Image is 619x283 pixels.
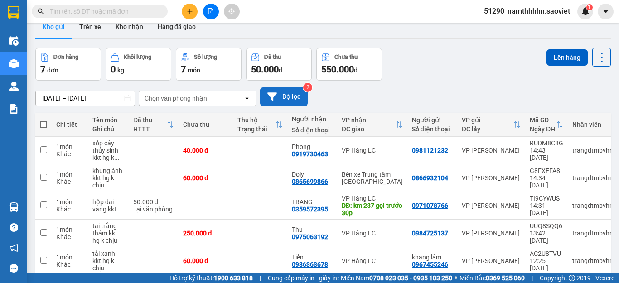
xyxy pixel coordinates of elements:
[334,54,358,60] div: Chưa thu
[181,64,186,75] span: 7
[462,116,513,124] div: VP gửi
[183,230,228,237] div: 250.000 đ
[228,8,235,14] span: aim
[292,171,333,178] div: Doly
[316,48,382,81] button: Chưa thu550.000đ
[50,6,157,16] input: Tìm tên, số ĐT hoặc mã đơn
[10,223,18,232] span: question-circle
[38,8,44,14] span: search
[455,276,457,280] span: ⚪️
[459,273,525,283] span: Miền Bắc
[462,202,521,209] div: VP [PERSON_NAME]
[292,226,333,233] div: Thu
[53,54,78,60] div: Đơn hàng
[369,274,452,282] strong: 0708 023 035 - 0935 103 250
[56,233,83,240] div: Khác
[56,171,83,178] div: 1 món
[9,82,19,91] img: warehouse-icon
[462,147,521,154] div: VP [PERSON_NAME]
[412,147,448,154] div: 0981121232
[224,4,240,19] button: aim
[462,125,513,133] div: ĐC lấy
[588,4,591,10] span: 1
[117,67,124,74] span: kg
[354,67,358,74] span: đ
[292,143,333,150] div: Phong
[525,113,568,137] th: Toggle SortBy
[183,121,228,128] div: Chưa thu
[246,48,312,81] button: Đã thu50.000đ
[108,16,150,38] button: Kho nhận
[342,125,396,133] div: ĐC giao
[264,54,281,60] div: Đã thu
[321,64,354,75] span: 550.000
[530,139,563,147] div: RUDM8C8G
[260,273,261,283] span: |
[251,64,279,75] span: 50.000
[36,91,135,106] input: Select a date range.
[530,125,556,133] div: Ngày ĐH
[602,7,610,15] span: caret-down
[9,202,19,212] img: warehouse-icon
[92,139,124,161] div: xốp cây thủy sinh kkt hg k chiuj
[237,125,276,133] div: Trạng thái
[530,116,556,124] div: Mã GD
[342,195,403,202] div: VP Hàng LC
[56,178,83,185] div: Khác
[530,222,563,230] div: UUQ8SQQ6
[341,273,452,283] span: Miền Nam
[133,206,174,213] div: Tại văn phòng
[10,264,18,273] span: message
[176,48,242,81] button: Số lượng7món
[72,16,108,38] button: Trên xe
[268,273,339,283] span: Cung cấp máy in - giấy in:
[111,64,116,75] span: 0
[9,104,19,114] img: solution-icon
[40,64,45,75] span: 7
[260,87,308,106] button: Bộ lọc
[292,233,328,240] div: 0975063192
[598,4,614,19] button: caret-down
[47,67,58,74] span: đơn
[569,275,575,281] span: copyright
[214,274,253,282] strong: 1900 633 818
[530,167,563,174] div: G8FXEFA8
[462,257,521,264] div: VP [PERSON_NAME]
[124,54,151,60] div: Khối lượng
[56,206,83,213] div: Khác
[56,198,83,206] div: 1 món
[457,113,525,137] th: Toggle SortBy
[9,59,19,68] img: warehouse-icon
[292,126,333,134] div: Số điện thoại
[8,6,19,19] img: logo-vxr
[56,150,83,158] div: Khác
[56,143,83,150] div: 1 món
[530,195,563,202] div: TI9CYWUS
[586,4,593,10] sup: 1
[183,257,228,264] div: 60.000 đ
[145,94,207,103] div: Chọn văn phòng nhận
[92,250,124,272] div: tải xanh kkt hg k chịu
[292,206,328,213] div: 0359572395
[412,254,453,261] div: khang lâm
[92,222,124,244] div: tải trắng thảm kkt hg k chịu
[342,171,403,185] div: Bến xe Trung tâm [GEOGRAPHIC_DATA]
[188,67,200,74] span: món
[412,261,448,268] div: 0967455246
[530,250,563,257] div: AC2U8TVU
[292,254,333,261] div: Tiến
[342,147,403,154] div: VP Hàng LC
[412,125,453,133] div: Số điện thoại
[292,198,333,206] div: TRANG
[129,113,179,137] th: Toggle SortBy
[412,174,448,182] div: 0866932104
[194,54,217,60] div: Số lượng
[279,67,282,74] span: đ
[292,115,333,123] div: Người nhận
[532,273,533,283] span: |
[114,154,120,161] span: ...
[530,202,563,216] div: 14:31 [DATE]
[292,150,328,158] div: 0919730463
[56,261,83,268] div: Khác
[10,244,18,252] span: notification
